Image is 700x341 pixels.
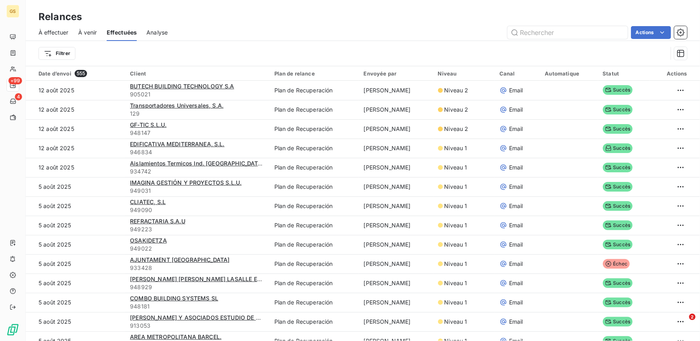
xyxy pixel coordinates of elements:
[603,124,633,134] span: Succès
[78,29,97,37] span: À venir
[499,70,536,77] div: Canal
[444,241,467,249] span: Niveau 1
[359,196,433,216] td: [PERSON_NAME]
[130,302,264,310] span: 948181
[270,274,359,293] td: Plan de Recuperación
[359,274,433,293] td: [PERSON_NAME]
[130,141,225,147] span: EDIFICATIVA MEDITERRANEA, S.L.
[364,70,428,77] div: Envoyée par
[130,148,264,156] span: 946834
[130,206,264,214] span: 949090
[655,70,687,77] div: Actions
[39,70,120,77] div: Date d’envoi
[270,139,359,158] td: Plan de Recuperación
[270,81,359,100] td: Plan de Recuperación
[130,179,241,186] span: IMAGINA GESTIÓN Y PROYECTOS S.L.U.
[270,293,359,312] td: Plan de Recuperación
[130,121,166,128] span: GF-TIC S.L.U.
[359,139,433,158] td: [PERSON_NAME]
[8,77,22,84] span: +99
[130,90,264,98] span: 905021
[509,241,523,249] span: Email
[444,125,469,133] span: Niveau 2
[39,10,82,24] h3: Relances
[603,259,630,269] span: Échec
[603,221,633,230] span: Succès
[26,177,125,196] td: 5 août 2025
[509,106,523,114] span: Email
[603,317,633,327] span: Succès
[130,167,264,176] span: 934742
[26,119,125,139] td: 12 août 2025
[509,86,523,94] span: Email
[26,235,125,254] td: 5 août 2025
[270,119,359,139] td: Plan de Recuperación
[444,163,467,172] span: Niveau 1
[6,5,19,18] div: GS
[444,86,469,94] span: Niveau 2
[603,298,633,307] span: Succès
[359,216,433,235] td: [PERSON_NAME]
[359,158,433,177] td: [PERSON_NAME]
[130,295,218,302] span: COMBO BUILDING SYSTEMS SL
[270,158,359,177] td: Plan de Recuperación
[26,293,125,312] td: 5 août 2025
[603,70,645,77] div: Statut
[603,163,633,172] span: Succès
[359,293,433,312] td: [PERSON_NAME]
[359,100,433,119] td: [PERSON_NAME]
[130,245,264,253] span: 949022
[130,83,234,90] span: BUTECH BUILDING TECHNOLOGY S.A
[509,202,523,210] span: Email
[26,196,125,216] td: 5 août 2025
[270,177,359,196] td: Plan de Recuperación
[603,201,633,211] span: Succès
[359,312,433,331] td: [PERSON_NAME]
[444,318,467,326] span: Niveau 1
[509,163,523,172] span: Email
[130,256,229,263] span: AJUNTAMENT [GEOGRAPHIC_DATA]
[26,254,125,274] td: 5 août 2025
[509,221,523,229] span: Email
[359,81,433,100] td: [PERSON_NAME]
[130,322,264,330] span: 913053
[270,100,359,119] td: Plan de Recuperación
[6,323,19,336] img: Logo LeanPay
[26,81,125,100] td: 12 août 2025
[603,85,633,95] span: Succès
[359,235,433,254] td: [PERSON_NAME]
[130,264,264,272] span: 933428
[631,26,671,39] button: Actions
[509,298,523,306] span: Email
[130,110,264,118] span: 129
[545,70,593,77] div: Automatique
[130,218,185,225] span: REFRACTARIA S.A.U
[26,274,125,293] td: 5 août 2025
[270,235,359,254] td: Plan de Recuperación
[270,254,359,274] td: Plan de Recuperación
[444,298,467,306] span: Niveau 1
[444,202,467,210] span: Niveau 1
[130,283,264,291] span: 948929
[689,314,696,320] span: 2
[603,240,633,249] span: Succès
[509,183,523,191] span: Email
[444,279,467,287] span: Niveau 1
[39,47,75,60] button: Filtrer
[603,182,633,192] span: Succès
[146,29,168,37] span: Analyse
[107,29,137,37] span: Effectuées
[130,314,296,321] span: [PERSON_NAME] Y ASOCIADOS ESTUDIO DE ARQUITECTUR
[509,125,523,133] span: Email
[444,106,469,114] span: Niveau 2
[130,160,266,167] span: Aislamientos Termicos Ind. [GEOGRAPHIC_DATA].
[6,79,19,92] a: +99
[130,187,264,195] span: 949031
[130,198,166,205] span: CLIATEC, S.L
[444,144,467,152] span: Niveau 1
[509,318,523,326] span: Email
[130,225,264,233] span: 949223
[39,29,69,37] span: À effectuer
[270,216,359,235] td: Plan de Recuperación
[274,70,354,77] div: Plan de relance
